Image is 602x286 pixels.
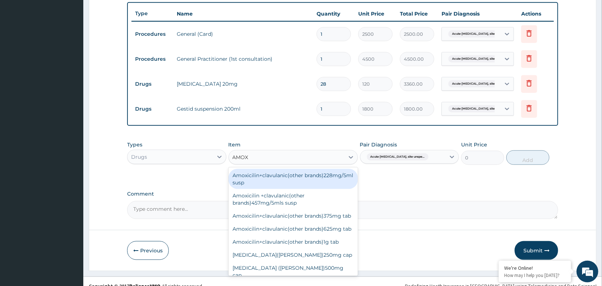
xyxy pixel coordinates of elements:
[4,197,138,223] textarea: Type your message and hit 'Enter'
[396,7,438,21] th: Total Price
[131,27,173,41] td: Procedures
[438,7,518,21] th: Pair Diagnosis
[448,105,510,112] span: Acute [MEDICAL_DATA], site unspe...
[461,141,487,148] label: Unit Price
[506,150,549,165] button: Add
[229,209,358,222] div: Amoxicilin+clavulanic(other brands)375mg tab
[515,241,558,260] button: Submit
[131,77,173,91] td: Drugs
[13,36,29,54] img: d_794563401_company_1708531726252_794563401
[229,248,358,261] div: [MEDICAL_DATA]([PERSON_NAME])250mg cap
[127,191,558,197] label: Comment
[131,52,173,66] td: Procedures
[119,4,136,21] div: Minimize live chat window
[504,265,566,271] div: We're Online!
[173,7,313,21] th: Name
[313,7,355,21] th: Quantity
[360,141,397,148] label: Pair Diagnosis
[355,7,396,21] th: Unit Price
[518,7,554,21] th: Actions
[127,241,169,260] button: Previous
[173,102,313,116] td: Gestid suspension 200ml
[229,141,241,148] label: Item
[448,30,510,38] span: Acute [MEDICAL_DATA], site unspe...
[42,91,100,164] span: We're online!
[229,235,358,248] div: Amoxicilin+clavulanic(other brands)1g tab
[229,189,358,209] div: Amoxicilin +clavulanic(other brands)457mg/5mls susp
[173,27,313,41] td: General (Card)
[229,222,358,235] div: Amoxicilin+clavulanic(other brands)625mg tab
[504,272,566,278] p: How may I help you today?
[448,80,510,87] span: Acute [MEDICAL_DATA], site unspe...
[229,261,358,282] div: [MEDICAL_DATA] ([PERSON_NAME])500mg cap
[173,77,313,91] td: [MEDICAL_DATA] 20mg
[131,153,147,161] div: Drugs
[127,142,142,148] label: Types
[173,52,313,66] td: General Practitioner (1st consultation)
[229,169,358,189] div: Amoxicilin+clavulanic(other brands)228mg/5ml susp
[367,153,428,161] span: Acute [MEDICAL_DATA], site unspe...
[448,55,510,63] span: Acute [MEDICAL_DATA], site unspe...
[38,40,122,50] div: Chat with us now
[131,102,173,116] td: Drugs
[131,7,173,20] th: Type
